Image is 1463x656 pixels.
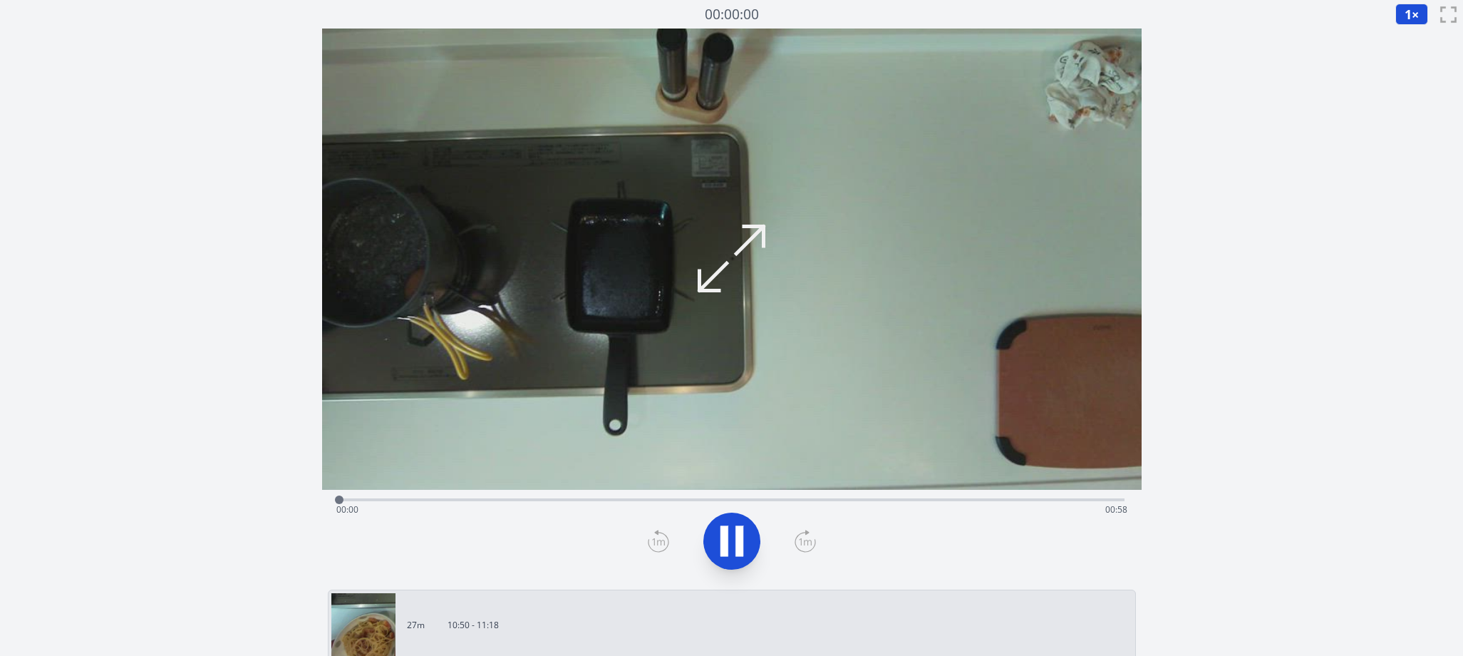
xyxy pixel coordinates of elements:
[705,4,759,25] a: 00:00:00
[407,620,425,631] p: 27m
[1105,503,1127,516] span: 00:58
[1405,6,1412,23] span: 1
[448,620,499,631] p: 10:50 - 11:18
[1395,4,1428,25] button: 1×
